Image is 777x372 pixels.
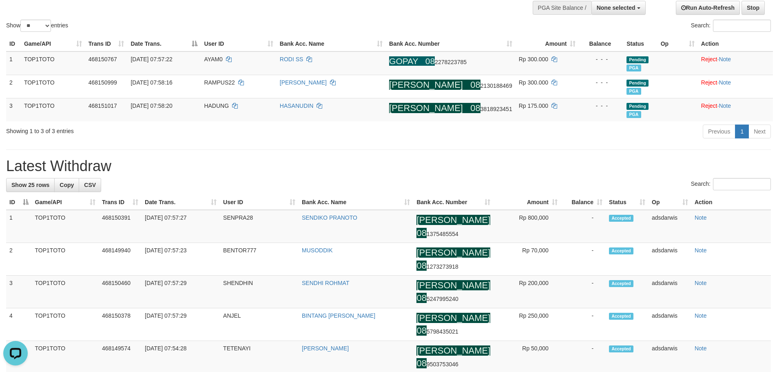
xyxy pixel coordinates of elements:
ah_el_jm_1754079848546: [PERSON_NAME] [416,215,490,225]
ah_el_jm_1754079848546: 08 [416,325,426,336]
span: Accepted [609,247,633,254]
a: Note [695,214,707,221]
td: - [561,210,606,243]
ah_el_jm_1754079848546: [PERSON_NAME] [389,80,463,90]
td: 1 [6,210,32,243]
span: Accepted [609,345,633,352]
div: - - - [582,78,620,87]
td: 468149940 [99,243,142,276]
td: Rp 70,000 [494,243,561,276]
ah_el_jm_1754079848546: [PERSON_NAME] [416,313,490,323]
a: CSV [79,178,101,192]
ah_el_jm_1754079848546: 08 [470,80,480,90]
td: 3 [6,276,32,308]
span: Show 25 rows [11,182,49,188]
th: User ID: activate to sort column ascending [201,36,276,51]
span: Copy 083818923451 to clipboard [470,106,512,112]
input: Search: [713,20,771,32]
a: Note [719,56,731,62]
a: Note [695,345,707,352]
ah_el_jm_1754079848546: 08 [470,103,480,113]
td: 468150391 [99,210,142,243]
span: Copy [60,182,74,188]
td: BENTOR777 [220,243,299,276]
td: adsdarwis [649,276,691,308]
th: Trans ID: activate to sort column ascending [99,195,142,210]
td: SENPRA28 [220,210,299,243]
span: Accepted [609,313,633,320]
td: - [561,308,606,341]
select: Showentries [20,20,51,32]
td: SHENDHIN [220,276,299,308]
span: Pending [626,56,649,63]
span: None selected [597,4,635,11]
span: Rp 300.000 [519,56,548,62]
span: CSV [84,182,96,188]
ah_el_jm_1754089587858: GOPAY [389,56,418,66]
span: HADUNG [204,102,229,109]
th: Game/API: activate to sort column ascending [32,195,99,210]
th: Bank Acc. Name: activate to sort column ascending [277,36,386,51]
a: Note [695,312,707,319]
a: Note [719,79,731,86]
th: Status: activate to sort column ascending [606,195,649,210]
td: 4 [6,308,32,341]
button: Open LiveChat chat widget [3,3,28,28]
td: TOP1TOTO [32,276,99,308]
td: [DATE] 07:57:27 [142,210,220,243]
span: Accepted [609,280,633,287]
div: PGA Site Balance / [533,1,591,15]
a: Reject [701,79,717,86]
ah_el_jm_1754079848546: 08 [416,293,426,303]
th: Trans ID: activate to sort column ascending [85,36,128,51]
th: ID [6,36,21,51]
td: TOP1TOTO [32,210,99,243]
th: Bank Acc. Number: activate to sort column ascending [386,36,516,51]
div: - - - [582,55,620,63]
input: Search: [713,178,771,190]
a: Reject [701,102,717,109]
th: Action [698,36,773,51]
td: Rp 200,000 [494,276,561,308]
a: [PERSON_NAME] [302,345,349,352]
td: [DATE] 07:57:23 [142,243,220,276]
td: 3 [6,98,21,121]
span: Copy 081273273918 to clipboard [416,263,458,270]
span: Copy 082130188469 to clipboard [470,82,512,89]
span: Copy 085247995240 to clipboard [416,296,458,302]
td: · [698,98,773,121]
span: Marked by adsdarwis [626,88,641,95]
span: Marked by adsdarwis [626,111,641,118]
ah_el_jm_1754079848546: 08 [416,261,426,271]
div: Showing 1 to 3 of 3 entries [6,124,318,135]
ah_el_jm_1754079848546: [PERSON_NAME] [416,280,490,290]
span: AYAM0 [204,56,222,62]
span: Copy 081375485554 to clipboard [416,231,458,237]
a: SENDIKO PRANOTO [302,214,357,221]
td: 468150460 [99,276,142,308]
a: Reject [701,56,717,62]
span: 468151017 [89,102,117,109]
th: Date Trans.: activate to sort column descending [127,36,201,51]
th: Balance: activate to sort column ascending [561,195,606,210]
span: Rp 175.000 [519,102,548,109]
h1: Latest Withdraw [6,158,771,174]
span: Copy 089503753046 to clipboard [416,361,458,368]
a: Run Auto-Refresh [676,1,740,15]
a: Note [695,280,707,286]
td: · [698,51,773,75]
th: Amount: activate to sort column ascending [516,36,579,51]
td: TOP1TOTO [21,51,85,75]
a: Stop [742,1,765,15]
span: [DATE] 07:57:22 [131,56,172,62]
td: Rp 800,000 [494,210,561,243]
a: Previous [703,125,735,138]
span: Copy 085798435021 to clipboard [416,328,458,335]
td: TOP1TOTO [32,243,99,276]
th: Bank Acc. Name: activate to sort column ascending [299,195,413,210]
a: 1 [735,125,749,138]
a: Next [748,125,771,138]
th: User ID: activate to sort column ascending [220,195,299,210]
td: - [561,243,606,276]
th: Action [691,195,771,210]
